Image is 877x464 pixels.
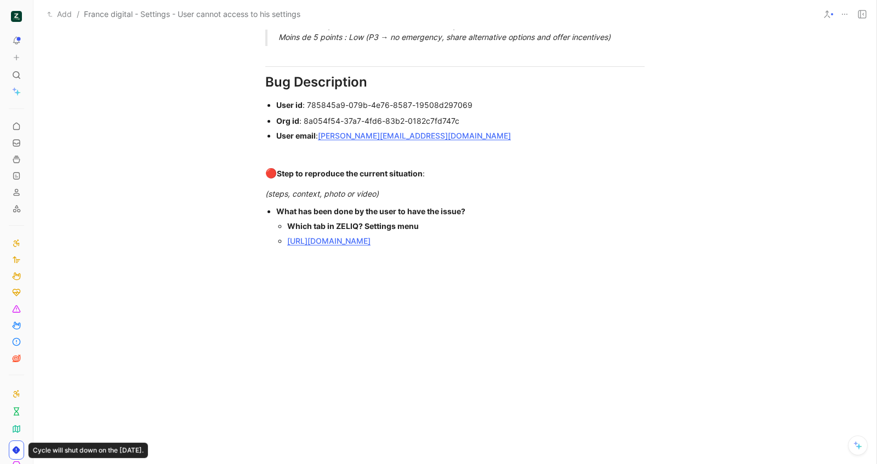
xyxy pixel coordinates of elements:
em: (steps, context, photo or video) [265,189,379,198]
a: [URL][DOMAIN_NAME] [287,236,371,245]
strong: User email [276,131,316,140]
a: [PERSON_NAME][EMAIL_ADDRESS][DOMAIN_NAME] [318,131,511,140]
strong: User id [276,100,303,110]
img: ZELIQ [11,11,22,22]
div: : [265,167,645,181]
button: ZELIQ [9,9,24,24]
span: 🔴 [265,168,277,179]
div: : 785845a9-079b-4e76-8587-19508d297069 [276,99,645,111]
div: : [276,130,645,141]
button: Add [44,8,75,21]
strong: Which tab in ZELIQ? Settings menu [287,221,419,231]
div: Cycle will shut down on the [DATE]. [29,443,148,458]
strong: Step to reproduce the current situation [277,169,423,178]
span: / [77,8,79,21]
span: France digital - Settings - User cannot access to his settings [84,8,300,21]
strong: Org id [276,116,299,125]
strong: What has been done by the user to have the issue? [276,207,465,216]
div: : 8a054f54-37a7-4fd6-83b2-0182c7fd747c [276,115,645,127]
div: Bug Description [265,72,645,92]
